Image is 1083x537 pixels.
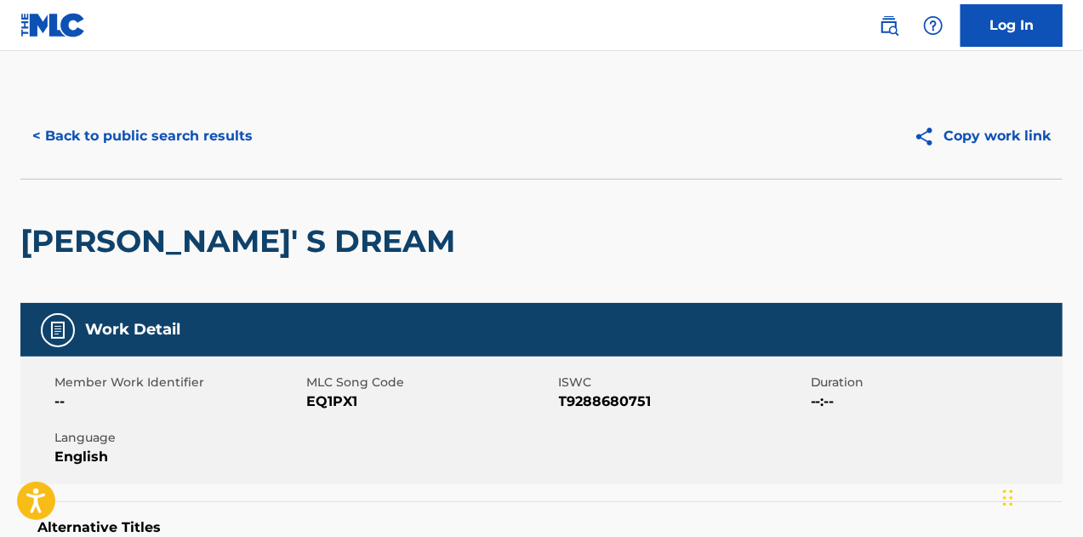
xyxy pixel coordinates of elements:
[559,391,807,412] span: T9288680751
[923,15,943,36] img: help
[37,519,1046,536] h5: Alternative Titles
[306,391,554,412] span: EQ1PX1
[960,4,1063,47] a: Log In
[914,126,943,147] img: Copy work link
[48,320,68,340] img: Work Detail
[1003,472,1013,523] div: Drag
[20,13,86,37] img: MLC Logo
[85,320,180,340] h5: Work Detail
[54,447,302,467] span: English
[879,15,899,36] img: search
[902,115,1063,157] button: Copy work link
[54,374,302,391] span: Member Work Identifier
[916,9,950,43] div: Help
[54,391,302,412] span: --
[811,391,1058,412] span: --:--
[20,222,464,260] h2: [PERSON_NAME]' S DREAM
[998,455,1083,537] iframe: Chat Widget
[872,9,906,43] a: Public Search
[559,374,807,391] span: ISWC
[54,429,302,447] span: Language
[306,374,554,391] span: MLC Song Code
[20,115,265,157] button: < Back to public search results
[811,374,1058,391] span: Duration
